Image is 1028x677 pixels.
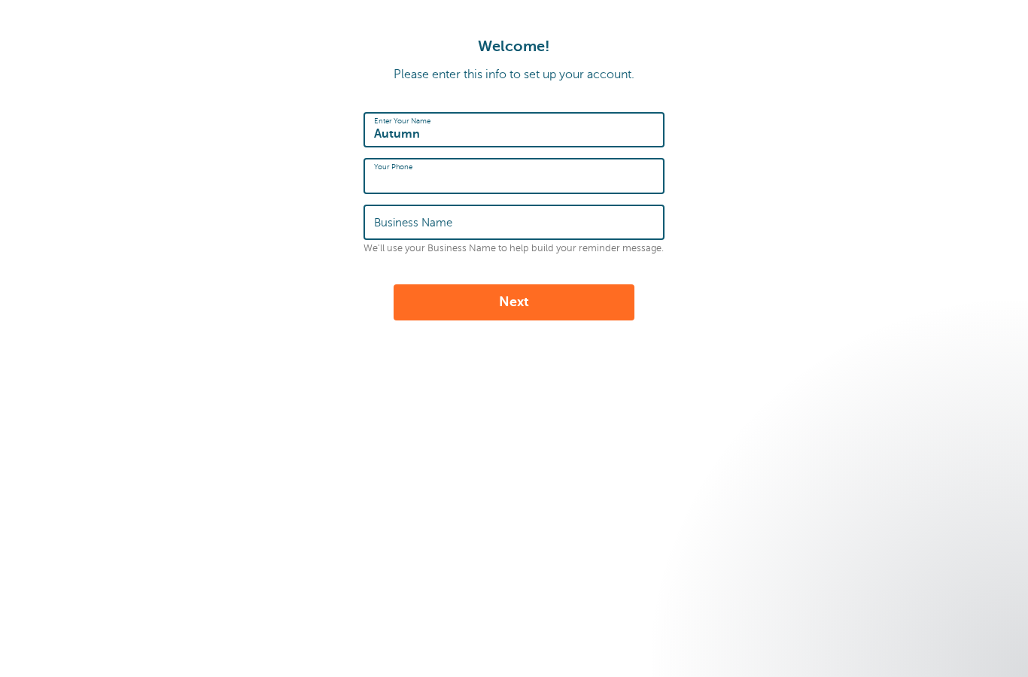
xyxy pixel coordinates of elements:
[15,68,1013,82] p: Please enter this info to set up your account.
[363,243,665,254] p: We'll use your Business Name to help build your reminder message.
[15,38,1013,56] h1: Welcome!
[394,284,634,320] button: Next
[374,117,430,126] label: Enter Your Name
[374,162,412,172] label: Your Phone
[374,216,452,229] label: Business Name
